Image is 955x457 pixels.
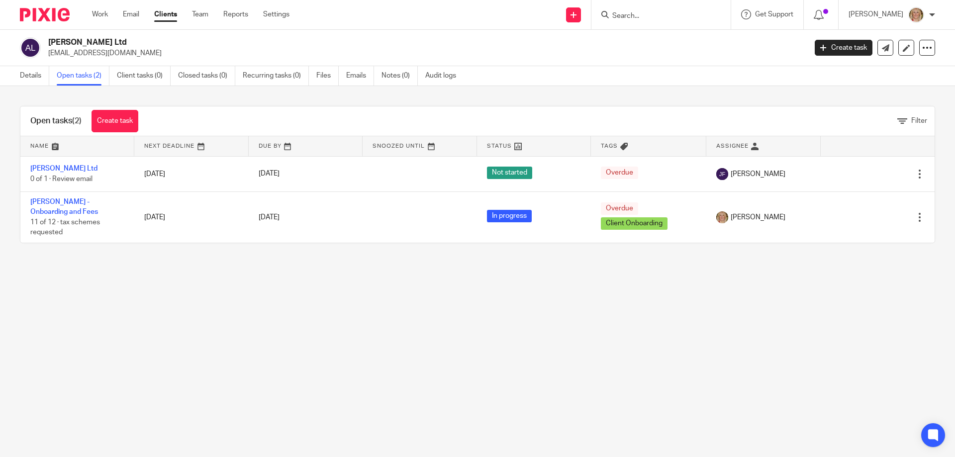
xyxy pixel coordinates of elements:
span: [DATE] [259,214,280,221]
img: svg%3E [716,168,728,180]
span: 11 of 12 · tax schemes requested [30,219,100,236]
a: Create task [92,110,138,132]
a: Emails [346,66,374,86]
h1: Open tasks [30,116,82,126]
td: [DATE] [134,156,248,191]
span: In progress [487,210,532,222]
span: Get Support [755,11,793,18]
a: Create task [815,40,872,56]
a: Recurring tasks (0) [243,66,309,86]
span: Tags [601,143,618,149]
span: Overdue [601,167,638,179]
span: Overdue [601,202,638,215]
a: Details [20,66,49,86]
a: [PERSON_NAME] Ltd [30,165,97,172]
span: [PERSON_NAME] [731,169,785,179]
span: Filter [911,117,927,124]
a: [PERSON_NAME] - Onboarding and Fees [30,198,98,215]
h2: [PERSON_NAME] Ltd [48,37,650,48]
td: [DATE] [134,191,248,242]
span: Client Onboarding [601,217,668,230]
a: Notes (0) [382,66,418,86]
a: Work [92,9,108,19]
p: [PERSON_NAME] [849,9,903,19]
img: Pixie [20,8,70,21]
p: [EMAIL_ADDRESS][DOMAIN_NAME] [48,48,800,58]
span: (2) [72,117,82,125]
span: [DATE] [259,171,280,178]
span: Status [487,143,512,149]
span: Not started [487,167,532,179]
span: [PERSON_NAME] [731,212,785,222]
img: svg%3E [20,37,41,58]
a: Files [316,66,339,86]
span: Snoozed Until [373,143,425,149]
a: Client tasks (0) [117,66,171,86]
img: JW%20photo.JPG [716,211,728,223]
a: Open tasks (2) [57,66,109,86]
input: Search [611,12,701,21]
a: Team [192,9,208,19]
span: 0 of 1 · Review email [30,176,93,183]
img: JW%20photo.JPG [908,7,924,23]
a: Audit logs [425,66,464,86]
a: Reports [223,9,248,19]
a: Closed tasks (0) [178,66,235,86]
a: Email [123,9,139,19]
a: Clients [154,9,177,19]
a: Settings [263,9,289,19]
